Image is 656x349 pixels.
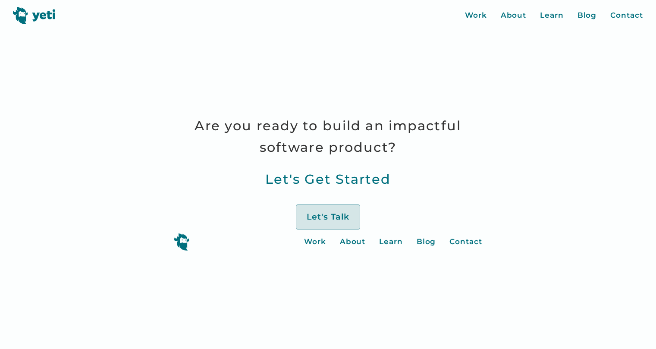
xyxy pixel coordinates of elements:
a: Blog [578,10,597,21]
a: Contact [610,10,643,21]
a: Contact [450,236,482,248]
p: Let's Get Started [164,169,492,190]
a: About [501,10,527,21]
a: Work [304,236,326,248]
img: Yeti logo [13,7,56,24]
a: Blog [417,236,436,248]
div: Let's Talk [307,212,349,223]
p: Are you ready to build an impactful software product? [164,115,492,158]
a: Learn [380,236,403,248]
a: About [340,236,366,248]
img: yeti logo icon [174,233,189,251]
a: Learn [540,10,564,21]
a: Work [465,10,487,21]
